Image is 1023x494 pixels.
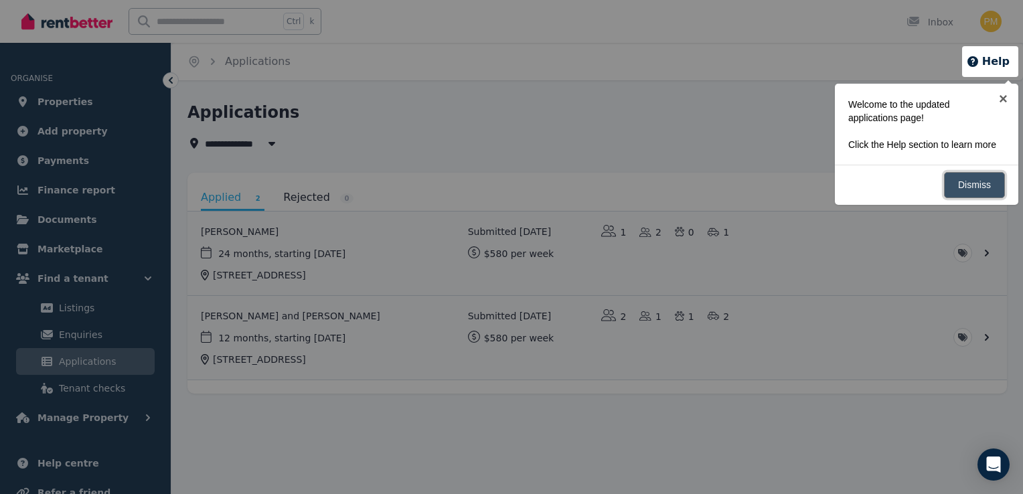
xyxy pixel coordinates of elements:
[966,54,1010,70] button: Help
[944,172,1005,198] a: Dismiss
[848,138,997,151] p: Click the Help section to learn more
[848,98,997,125] p: Welcome to the updated applications page!
[988,84,1018,114] a: ×
[977,448,1010,481] div: Open Intercom Messenger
